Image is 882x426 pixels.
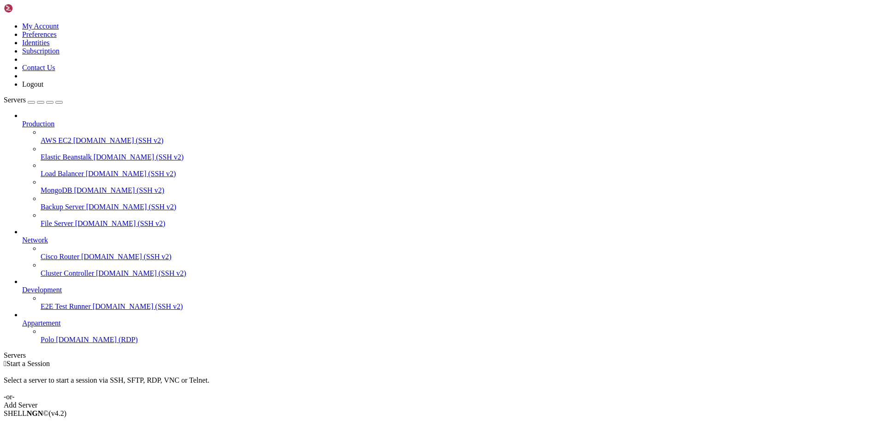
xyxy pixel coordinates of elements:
[93,302,183,310] span: [DOMAIN_NAME] (SSH v2)
[41,302,878,311] a: E2E Test Runner [DOMAIN_NAME] (SSH v2)
[41,336,54,343] span: Polo
[4,96,26,104] span: Servers
[41,219,878,228] a: File Server [DOMAIN_NAME] (SSH v2)
[41,261,878,278] li: Cluster Controller [DOMAIN_NAME] (SSH v2)
[41,128,878,145] li: AWS EC2 [DOMAIN_NAME] (SSH v2)
[41,170,84,177] span: Load Balancer
[75,219,166,227] span: [DOMAIN_NAME] (SSH v2)
[41,161,878,178] li: Load Balancer [DOMAIN_NAME] (SSH v2)
[41,294,878,311] li: E2E Test Runner [DOMAIN_NAME] (SSH v2)
[22,286,62,294] span: Development
[4,401,878,409] div: Add Server
[4,360,6,367] span: 
[86,203,177,211] span: [DOMAIN_NAME] (SSH v2)
[41,269,878,278] a: Cluster Controller [DOMAIN_NAME] (SSH v2)
[41,145,878,161] li: Elastic Beanstalk [DOMAIN_NAME] (SSH v2)
[41,336,878,344] a: Polo [DOMAIN_NAME] (RDP)
[22,112,878,228] li: Production
[41,211,878,228] li: File Server [DOMAIN_NAME] (SSH v2)
[4,409,66,417] span: SHELL ©
[41,195,878,211] li: Backup Server [DOMAIN_NAME] (SSH v2)
[22,39,50,47] a: Identities
[41,244,878,261] li: Cisco Router [DOMAIN_NAME] (SSH v2)
[4,96,63,104] a: Servers
[49,409,67,417] span: 4.2.0
[73,136,164,144] span: [DOMAIN_NAME] (SSH v2)
[41,253,878,261] a: Cisco Router [DOMAIN_NAME] (SSH v2)
[22,319,61,327] span: Appartement
[22,22,59,30] a: My Account
[22,64,55,71] a: Contact Us
[22,236,48,244] span: Network
[6,360,50,367] span: Start a Session
[22,30,57,38] a: Preferences
[56,336,137,343] span: [DOMAIN_NAME] (RDP)
[4,4,57,13] img: Shellngn
[96,269,186,277] span: [DOMAIN_NAME] (SSH v2)
[22,47,60,55] a: Subscription
[41,186,72,194] span: MongoDB
[94,153,184,161] span: [DOMAIN_NAME] (SSH v2)
[22,120,878,128] a: Production
[41,203,84,211] span: Backup Server
[41,170,878,178] a: Load Balancer [DOMAIN_NAME] (SSH v2)
[41,269,94,277] span: Cluster Controller
[41,186,878,195] a: MongoDB [DOMAIN_NAME] (SSH v2)
[86,170,176,177] span: [DOMAIN_NAME] (SSH v2)
[22,80,43,88] a: Logout
[22,319,878,327] a: Appartement
[22,311,878,344] li: Appartement
[41,178,878,195] li: MongoDB [DOMAIN_NAME] (SSH v2)
[4,368,878,401] div: Select a server to start a session via SSH, SFTP, RDP, VNC or Telnet. -or-
[4,351,878,360] div: Servers
[41,153,92,161] span: Elastic Beanstalk
[22,228,878,278] li: Network
[22,286,878,294] a: Development
[41,153,878,161] a: Elastic Beanstalk [DOMAIN_NAME] (SSH v2)
[41,136,72,144] span: AWS EC2
[41,327,878,344] li: Polo [DOMAIN_NAME] (RDP)
[22,278,878,311] li: Development
[22,236,878,244] a: Network
[74,186,164,194] span: [DOMAIN_NAME] (SSH v2)
[41,302,91,310] span: E2E Test Runner
[41,219,73,227] span: File Server
[41,203,878,211] a: Backup Server [DOMAIN_NAME] (SSH v2)
[41,253,79,260] span: Cisco Router
[27,409,43,417] b: NGN
[81,253,172,260] span: [DOMAIN_NAME] (SSH v2)
[22,120,54,128] span: Production
[41,136,878,145] a: AWS EC2 [DOMAIN_NAME] (SSH v2)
